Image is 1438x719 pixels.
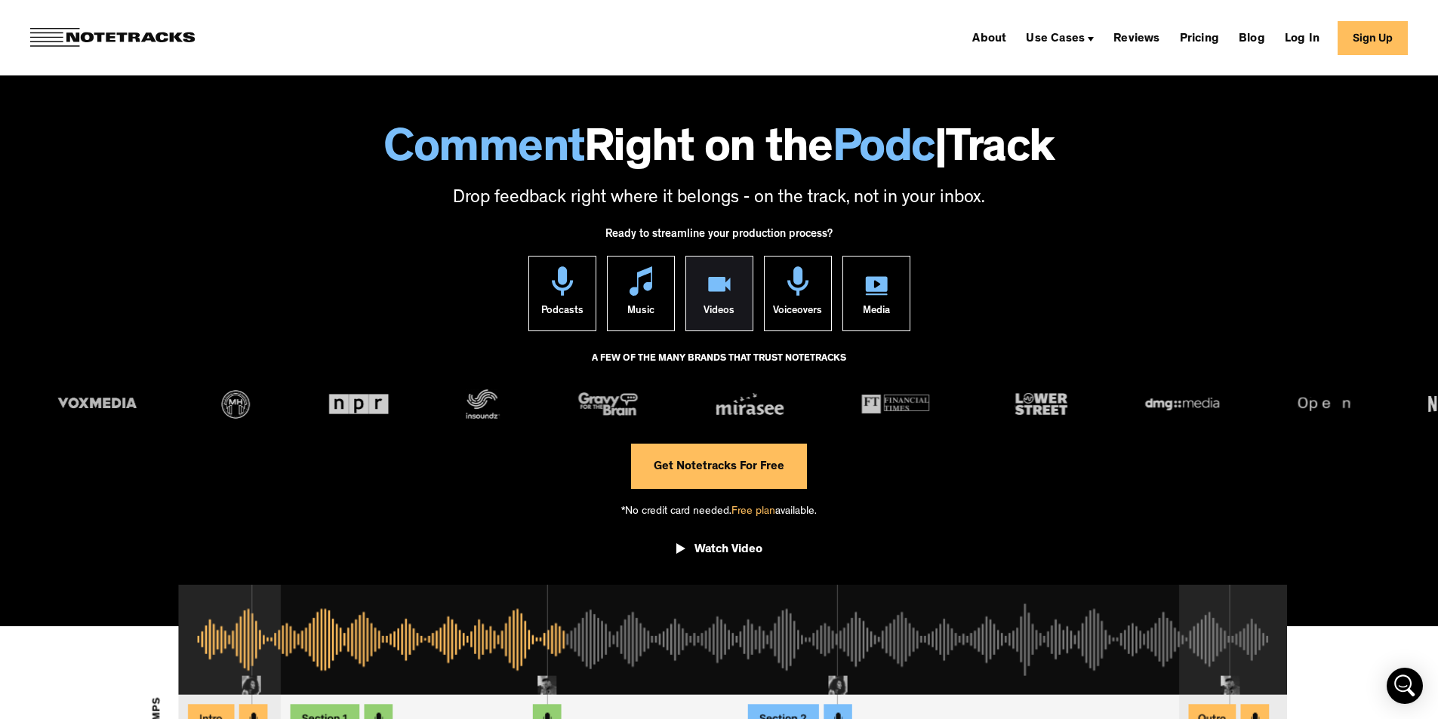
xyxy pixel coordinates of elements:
a: Music [607,256,675,331]
span: Podc [833,128,935,175]
a: Videos [685,256,753,331]
p: Drop feedback right where it belongs - on the track, not in your inbox. [15,186,1423,212]
a: About [966,26,1012,50]
div: Music [627,296,654,330]
a: Reviews [1107,26,1165,50]
div: *No credit card needed. available. [621,489,817,532]
h1: Right on the Track [15,128,1423,175]
a: Log In [1279,26,1326,50]
div: Use Cases [1026,33,1085,45]
a: Sign Up [1338,21,1408,55]
div: Media [863,296,890,330]
div: Videos [704,296,734,330]
div: Voiceovers [773,296,822,330]
span: | [935,128,947,175]
a: open lightbox [676,531,762,573]
a: Media [842,256,910,331]
a: Get Notetracks For Free [631,444,807,489]
div: A FEW OF THE MANY BRANDS THAT TRUST NOTETRACKS [592,346,846,387]
a: Podcasts [528,256,596,331]
div: Watch Video [694,542,762,558]
div: Open Intercom Messenger [1387,668,1423,704]
a: Blog [1233,26,1271,50]
span: Free plan [731,506,775,518]
a: Pricing [1174,26,1225,50]
div: Ready to streamline your production process? [605,220,833,256]
a: Voiceovers [764,256,832,331]
div: Podcasts [541,296,584,330]
div: Use Cases [1020,26,1100,50]
span: Comment [383,128,584,175]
